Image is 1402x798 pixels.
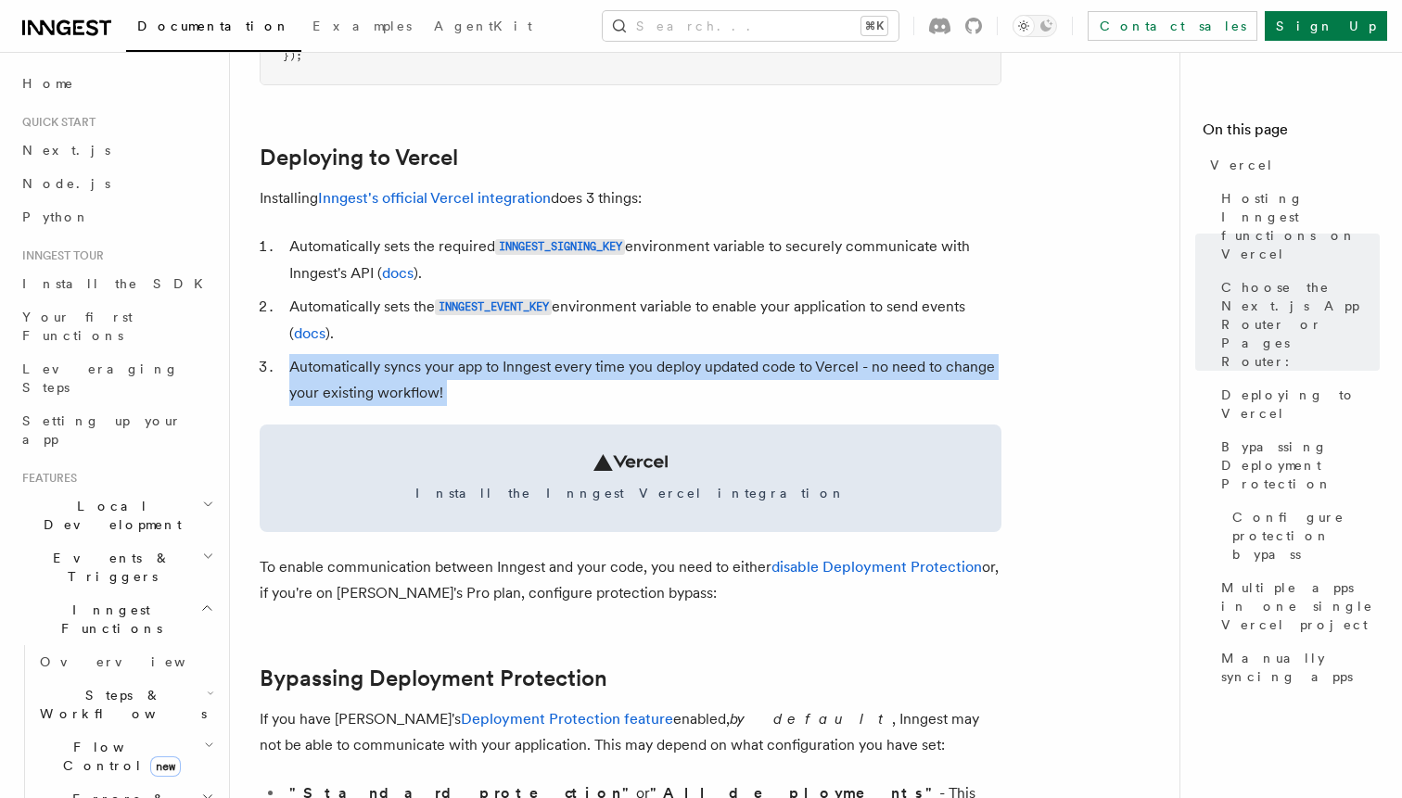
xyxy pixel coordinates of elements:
span: Install the Inngest Vercel integration [282,484,979,502]
a: Documentation [126,6,301,52]
a: Choose the Next.js App Router or Pages Router: [1214,271,1380,378]
a: Next.js [15,133,218,167]
span: Inngest Functions [15,601,200,638]
a: Manually syncing apps [1214,641,1380,693]
span: Manually syncing apps [1221,649,1380,686]
p: If you have [PERSON_NAME]'s enabled, , Inngest may not be able to communicate with your applicati... [260,706,1001,758]
button: Steps & Workflows [32,678,218,730]
span: Quick start [15,115,96,130]
a: Node.js [15,167,218,200]
a: Deployment Protection feature [461,710,673,728]
span: Setting up your app [22,413,182,447]
span: Hosting Inngest functions on Vercel [1221,189,1380,263]
span: Your first Functions [22,310,133,343]
button: Toggle dark mode [1013,15,1057,37]
span: AgentKit [434,19,532,33]
a: Deploying to Vercel [260,145,458,171]
span: Node.js [22,176,110,191]
a: disable Deployment Protection [771,558,982,576]
a: Python [15,200,218,234]
span: new [150,756,181,777]
span: Python [22,209,90,224]
span: Events & Triggers [15,549,202,586]
button: Events & Triggers [15,541,218,593]
a: Your first Functions [15,300,218,352]
a: docs [294,324,325,342]
span: Vercel [1210,156,1274,174]
span: Steps & Workflows [32,686,207,723]
a: AgentKit [423,6,543,50]
span: Configure protection bypass [1232,508,1380,564]
button: Flow Controlnew [32,730,218,782]
span: Examples [312,19,412,33]
a: docs [382,264,414,282]
span: Deploying to Vercel [1221,386,1380,423]
a: Contact sales [1088,11,1257,41]
a: Examples [301,6,423,50]
a: Setting up your app [15,404,218,456]
a: Install the SDK [15,267,218,300]
span: Bypassing Deployment Protection [1221,437,1380,493]
a: Hosting Inngest functions on Vercel [1214,182,1380,271]
span: Overview [40,654,231,669]
a: Bypassing Deployment Protection [1214,430,1380,500]
span: Install the SDK [22,276,214,291]
a: Bypassing Deployment Protection [260,665,607,691]
span: Local Development [15,497,202,534]
a: Deploying to Vercel [1214,378,1380,430]
button: Local Development [15,489,218,541]
a: INNGEST_EVENT_KEY [435,298,552,315]
span: Inngest tour [15,248,104,263]
button: Inngest Functions [15,593,218,645]
li: Automatically sets the environment variable to enable your application to send events ( ). [284,294,1001,347]
span: Features [15,471,77,486]
span: }); [283,49,302,62]
span: Flow Control [32,738,204,775]
a: Home [15,67,218,100]
a: Leveraging Steps [15,352,218,404]
span: Choose the Next.js App Router or Pages Router: [1221,278,1380,371]
kbd: ⌘K [861,17,887,35]
span: Multiple apps in one single Vercel project [1221,578,1380,634]
li: Automatically sets the required environment variable to securely communicate with Inngest's API ( ). [284,234,1001,286]
a: Overview [32,645,218,678]
a: Multiple apps in one single Vercel project [1214,571,1380,641]
a: Sign Up [1265,11,1387,41]
code: INNGEST_SIGNING_KEY [495,239,625,255]
p: Installing does 3 things: [260,185,1001,211]
h4: On this page [1203,119,1380,148]
a: Vercel [1203,148,1380,182]
a: Inngest's official Vercel integration [318,189,551,207]
span: Leveraging Steps [22,361,179,395]
a: Install the Inngest Vercel integration [260,424,1001,532]
a: Configure protection bypass [1225,500,1380,571]
span: Next.js [22,143,110,158]
span: Documentation [137,19,290,33]
a: INNGEST_SIGNING_KEY [495,237,625,255]
code: INNGEST_EVENT_KEY [435,299,552,315]
p: To enable communication between Inngest and your code, you need to either or, if you're on [PERSO... [260,554,1001,606]
button: Search...⌘K [603,11,899,41]
li: Automatically syncs your app to Inngest every time you deploy updated code to Vercel - no need to... [284,354,1001,406]
em: by default [730,710,892,728]
span: Home [22,74,74,93]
